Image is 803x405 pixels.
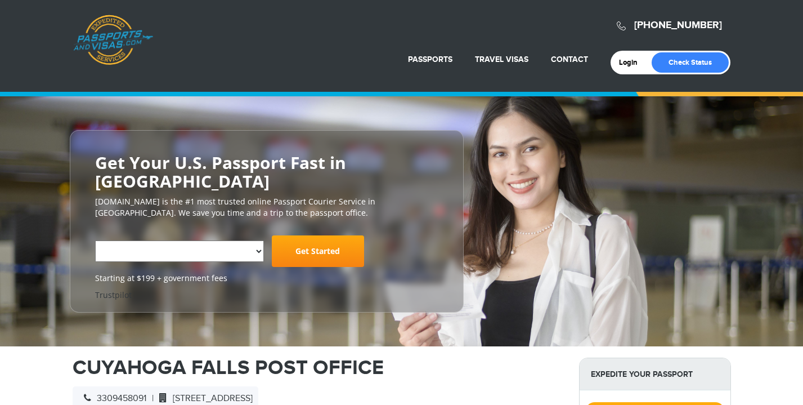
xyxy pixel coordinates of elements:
span: 3309458091 [78,393,146,404]
span: Starting at $199 + government fees [95,273,438,284]
h1: CUYAHOGA FALLS POST OFFICE [73,358,562,378]
strong: Expedite Your Passport [580,358,730,390]
p: [DOMAIN_NAME] is the #1 most trusted online Passport Courier Service in [GEOGRAPHIC_DATA]. We sav... [95,196,438,219]
a: Passports & [DOMAIN_NAME] [73,15,153,65]
a: Get Started [272,235,364,267]
h2: Get Your U.S. Passport Fast in [GEOGRAPHIC_DATA] [95,153,438,190]
span: [STREET_ADDRESS] [154,393,253,404]
a: Check Status [652,52,729,73]
a: Travel Visas [475,55,528,64]
a: Contact [551,55,588,64]
a: Passports [408,55,452,64]
a: Login [619,58,645,67]
a: Trustpilot [95,290,132,300]
a: [PHONE_NUMBER] [634,19,722,32]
